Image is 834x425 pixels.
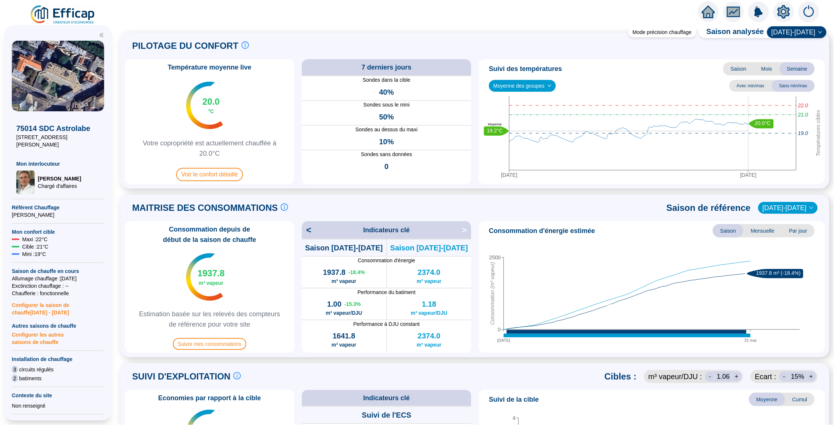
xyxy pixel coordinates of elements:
[418,267,440,277] span: 2374.0
[19,366,54,373] span: circuits régulés
[302,257,471,264] span: Consommation d'énergie
[816,110,821,156] tspan: Températures cibles
[302,101,471,109] span: Sondes sous le mini
[332,341,356,348] span: m³ vapeur
[333,331,355,341] span: 1641.8
[305,243,383,253] span: Saison [DATE]-[DATE]
[12,322,104,330] span: Autres saisons de chauffe
[302,320,471,328] span: Performance à DJU constant
[756,270,801,276] text: 1937.8 m³ (-18.4%)
[702,5,715,18] span: home
[327,299,342,309] span: 1.00
[740,172,756,178] tspan: [DATE]
[379,87,394,97] span: 40%
[16,123,100,134] span: 75014 SDC Astrolabe
[809,206,814,210] span: down
[186,253,223,301] img: indicateur températures
[16,160,100,168] span: Mon interlocuteur
[12,355,104,363] span: Installation de chauffage
[128,309,291,330] span: Estimation basée sur les relevés des compteurs de référence pour votre site
[176,168,243,181] span: Voir le confort détaillé
[605,371,637,382] span: Cibles :
[19,375,42,382] span: batiments
[384,161,389,172] span: 0
[779,371,790,382] div: -
[498,338,510,343] tspan: [DATE]
[132,371,230,382] span: SUIVI D'EXPLOITATION
[489,394,539,405] span: Suivi de la cible
[417,341,441,348] span: m³ vapeur
[705,371,715,382] div: -
[411,309,447,317] span: m³ vapeur/DJU
[302,76,471,84] span: Sondes dans la cible
[362,62,411,72] span: 7 derniers jours
[763,202,813,213] span: 2017-2018
[493,80,551,91] span: Moyenne des groupes
[731,371,742,382] div: +
[12,366,18,373] span: 3
[729,80,772,92] span: Avec min/max
[345,300,361,308] span: -15.3 %
[489,254,501,260] tspan: 2500
[488,122,502,126] text: Moyenne
[132,40,239,52] span: PILOTAGE DU CONFORT
[782,224,815,237] span: Par jour
[785,393,815,406] span: Cumul
[755,371,776,382] span: Ecart :
[281,203,288,211] span: info-circle
[749,393,785,406] span: Moyenne
[490,262,496,325] tspan: Consommation (m³ vapeur)
[422,299,436,309] span: 1.18
[755,121,771,127] text: 20.0°C
[498,327,501,333] tspan: 0
[489,226,595,236] span: Consommation d'énergie estimée
[12,330,104,346] span: Configurer les autres saisons de chauffe
[22,250,46,258] span: Mini : 19 °C
[12,402,104,409] div: Non renseigné
[777,5,790,18] span: setting
[30,4,96,25] img: efficap energie logo
[323,267,345,277] span: 1937.8
[363,393,410,403] span: Indicateurs clé
[12,204,104,211] span: Référent Chauffage
[798,130,808,136] tspan: 19.0
[379,112,394,122] span: 50%
[16,171,35,194] img: Chargé d'affaires
[798,112,808,118] tspan: 21.0
[462,224,471,236] span: >
[208,108,214,115] span: °C
[799,1,819,22] img: alerts
[302,289,471,296] span: Performance du batiment
[748,1,769,22] img: alerts
[745,338,757,343] tspan: 31 mai
[12,392,104,399] span: Contexte du site
[163,62,256,72] span: Température moyenne live
[390,243,468,253] span: Saison [DATE]-[DATE]
[186,82,223,129] img: indicateur températures
[242,41,249,49] span: info-circle
[326,309,362,317] span: m³ vapeur/DJU
[744,224,782,237] span: Mensuelle
[818,30,823,34] span: down
[38,182,81,190] span: Chargé d'affaires
[362,410,411,420] span: Suivi de l'ECS
[501,172,517,178] tspan: [DATE]
[154,393,265,403] span: Economies par rapport à la cible
[418,331,440,341] span: 2374.0
[128,224,291,245] span: Consommation depuis de début de la saison de chauffe
[302,224,311,236] span: <
[302,126,471,134] span: Sondes au dessus du maxi
[806,371,816,382] div: +
[16,134,100,148] span: [STREET_ADDRESS][PERSON_NAME]
[363,225,410,235] span: Indicateurs clé
[699,26,764,38] span: Saison analysée
[22,243,48,250] span: Cible : 21 °C
[38,175,81,182] span: [PERSON_NAME]
[12,290,104,297] span: Chaufferie : fonctionnelle
[302,151,471,158] span: Sondes sans données
[717,371,730,382] span: 1.06
[12,228,104,236] span: Mon confort cible
[22,236,48,243] span: Maxi : 22 °C
[791,371,804,382] span: 15 %
[649,371,703,382] span: m³ vapeur /DJU :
